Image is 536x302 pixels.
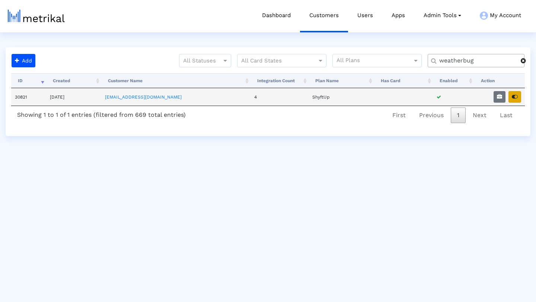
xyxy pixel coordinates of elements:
[434,57,521,65] input: Customer Name
[251,73,309,88] th: Integration Count: activate to sort column ascending
[309,88,374,106] td: ShyftUp
[251,88,309,106] td: 4
[8,10,65,22] img: metrical-logo-light.png
[309,73,374,88] th: Plan Name: activate to sort column ascending
[386,107,412,123] a: First
[46,73,101,88] th: Created: activate to sort column ascending
[494,107,519,123] a: Last
[12,54,35,67] button: Add
[11,106,192,121] div: Showing 1 to 1 of 1 entries (filtered from 669 total entries)
[11,88,46,106] td: 30821
[241,56,309,66] input: All Card States
[105,94,182,100] a: [EMAIL_ADDRESS][DOMAIN_NAME]
[413,107,450,123] a: Previous
[46,88,101,106] td: [DATE]
[11,73,46,88] th: ID: activate to sort column ascending
[433,73,474,88] th: Enabled: activate to sort column ascending
[374,73,433,88] th: Has Card: activate to sort column ascending
[474,73,525,88] th: Action
[480,12,488,20] img: my-account-menu-icon.png
[336,56,414,66] input: All Plans
[101,73,251,88] th: Customer Name: activate to sort column ascending
[451,107,466,123] a: 1
[466,107,493,123] a: Next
